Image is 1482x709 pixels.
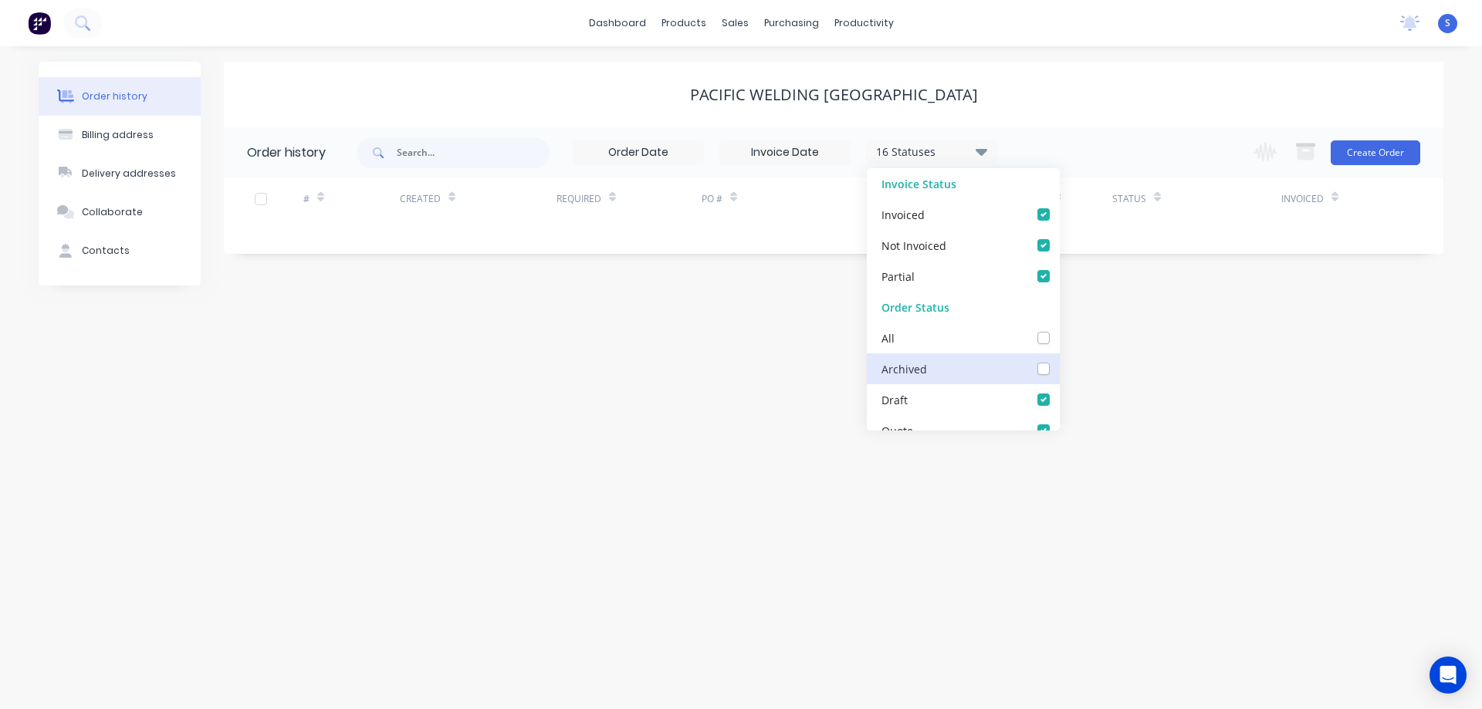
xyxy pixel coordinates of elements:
div: products [654,12,714,35]
div: Invoice Status [867,168,1060,199]
div: Status [1112,177,1281,220]
div: productivity [827,12,902,35]
button: Delivery addresses [39,154,201,193]
div: Partial [881,268,915,284]
input: Search... [397,137,550,168]
div: Draft [881,391,908,407]
div: sales [714,12,756,35]
button: Contacts [39,231,201,270]
div: 16 Statuses [867,143,996,160]
button: Collaborate [39,193,201,231]
div: Open Intercom Messenger [1430,657,1467,694]
div: PACIFIC WELDING [GEOGRAPHIC_DATA] [690,86,978,104]
div: Required [557,192,601,206]
div: Invoiced [1281,192,1324,206]
div: Quote [881,422,913,438]
div: Invoiced [1281,177,1378,220]
input: Order Date [574,141,703,164]
div: Order history [82,89,147,103]
div: Delivery addresses [82,167,176,181]
div: Contacts [82,244,130,258]
div: Created [400,177,557,220]
div: PO # [702,192,722,206]
div: Archived [881,360,927,376]
div: All [881,329,895,346]
div: Required [557,177,702,220]
span: S [1445,16,1450,30]
input: Invoice Date [720,141,850,164]
div: Invoiced [881,206,925,222]
button: Billing address [39,116,201,154]
a: dashboard [581,12,654,35]
button: Order history [39,77,201,116]
div: Not Invoiced [881,237,946,253]
div: # [303,192,310,206]
img: Factory [28,12,51,35]
div: Order history [247,143,326,162]
div: Collaborate [82,205,143,219]
div: purchasing [756,12,827,35]
button: Create Order [1331,140,1420,165]
div: Status [1112,192,1146,206]
div: # [303,177,400,220]
div: Billing address [82,128,154,142]
div: Created [400,192,441,206]
div: Order Status [867,292,1060,322]
div: PO # [702,177,871,220]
